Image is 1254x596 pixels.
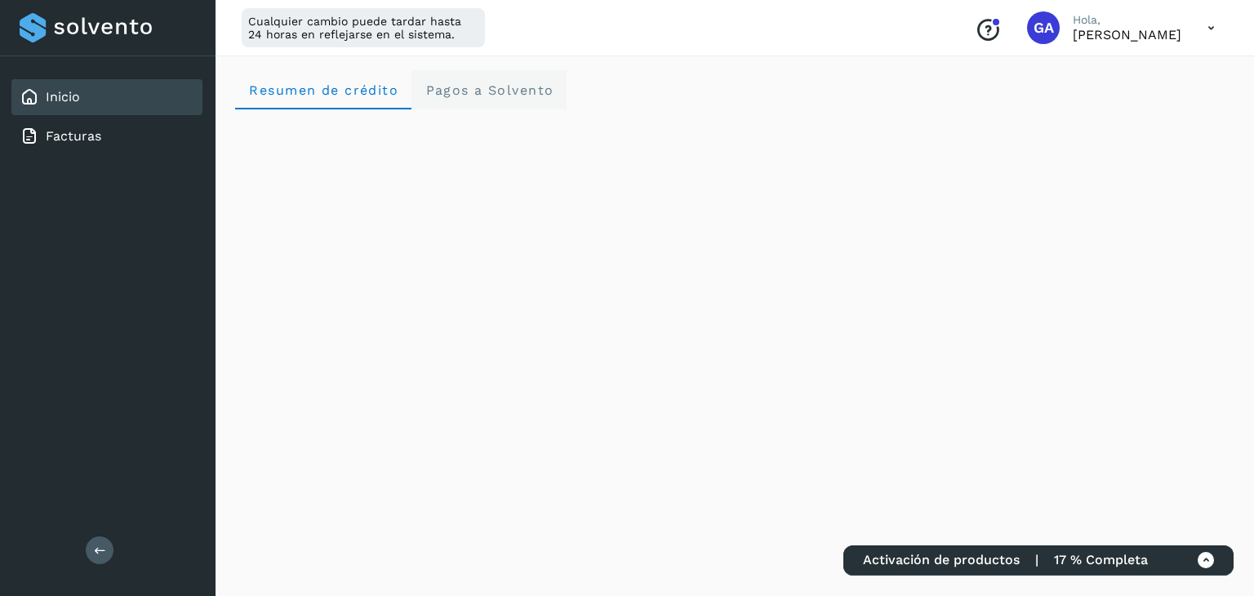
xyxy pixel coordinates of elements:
[1073,13,1181,27] p: Hola,
[863,552,1020,567] span: Activación de productos
[11,79,202,115] div: Inicio
[46,89,80,105] a: Inicio
[46,128,101,144] a: Facturas
[1073,27,1181,42] p: GENOVEVA ARZATE
[843,545,1234,576] div: Activación de productos | 17 % Completa
[1054,552,1148,567] span: 17 % Completa
[425,82,554,98] span: Pagos a Solvento
[1035,552,1038,567] span: |
[11,118,202,154] div: Facturas
[242,8,485,47] div: Cualquier cambio puede tardar hasta 24 horas en reflejarse en el sistema.
[248,82,398,98] span: Resumen de crédito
